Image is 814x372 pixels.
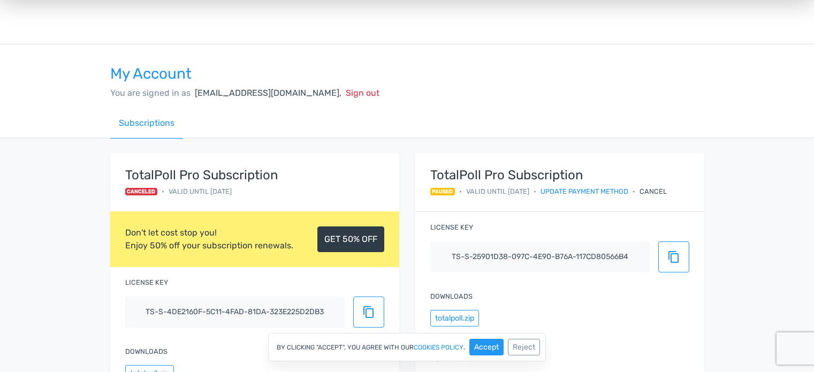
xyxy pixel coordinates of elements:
[317,226,384,252] a: GET 50% OFF
[430,188,455,195] span: paused
[469,339,504,355] button: Accept
[268,333,546,361] div: By clicking "Accept", you agree with our .
[430,310,479,327] button: totalpoll.zip
[430,168,667,182] strong: TotalPoll Pro Subscription
[353,297,384,328] button: content_copy
[125,168,278,182] strong: TotalPoll Pro Subscription
[508,339,540,355] button: Reject
[633,186,635,196] span: •
[459,186,462,196] span: •
[466,186,529,196] span: Valid until [DATE]
[430,291,473,301] label: Downloads
[169,186,232,196] span: Valid until [DATE]
[110,108,183,139] a: Subscriptions
[667,250,680,263] span: content_copy
[110,66,704,82] h3: My Account
[430,222,473,232] label: License key
[658,241,689,272] button: content_copy
[125,277,168,287] label: License key
[640,186,667,196] div: Cancel
[346,88,379,98] span: Sign out
[541,186,628,196] a: Update payment method
[125,188,158,195] span: Canceled
[362,306,375,318] span: content_copy
[125,226,293,252] div: Don't let cost stop you! Enjoy 50% off your subscription renewals.
[414,344,463,351] a: cookies policy
[162,186,164,196] span: •
[110,88,191,98] span: You are signed in as
[534,186,536,196] span: •
[195,88,341,98] span: [EMAIL_ADDRESS][DOMAIN_NAME],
